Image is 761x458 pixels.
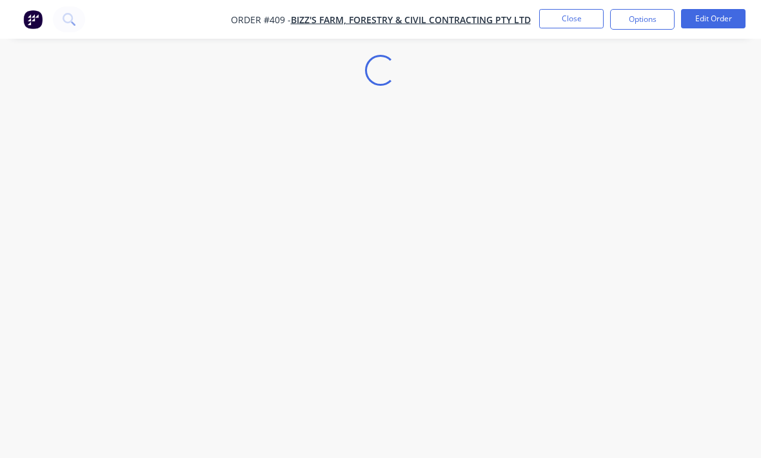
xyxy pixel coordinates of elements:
a: Bizz's Farm, Forestry & Civil Contracting Pty Ltd [291,14,531,26]
span: Order #409 - [231,14,291,26]
button: Edit Order [681,9,746,28]
button: Options [610,9,675,30]
img: Factory [23,10,43,29]
button: Close [539,9,604,28]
